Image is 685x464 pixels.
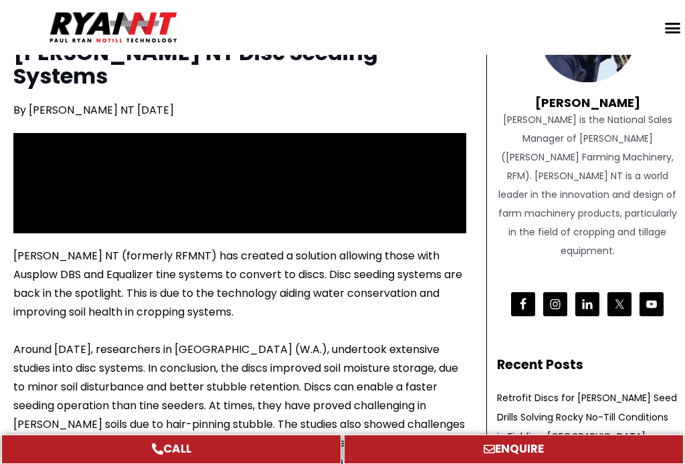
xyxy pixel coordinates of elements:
h4: [PERSON_NAME] [497,82,678,110]
a: ENQUIRE [344,435,684,464]
iframe: RYAN NT Double Discs Fitted To Ausplow DBS | Paul Ryan | Agricultural Machinery [13,133,466,233]
span: ENQUIRE [495,443,544,455]
div: [PERSON_NAME] is the National Sales Manager of [PERSON_NAME] ([PERSON_NAME] Farming Machinery, RF... [497,110,678,260]
p: [PERSON_NAME] NT (formerly RFMNT) has created a solution allowing those with Ausplow DBS and Equa... [13,247,466,322]
a: Retrofit Discs for [PERSON_NAME] Seed Drills Solving Rocky No-Till Conditions in Fielding, [GEOGR... [497,391,677,443]
div: Menu Toggle [660,15,685,40]
img: Ryan NT logo [47,7,181,48]
span: CALL [163,443,191,455]
a: CALL [1,435,341,464]
p: By [PERSON_NAME] NT [DATE] [13,101,466,120]
h2: Recent Posts [497,356,678,375]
